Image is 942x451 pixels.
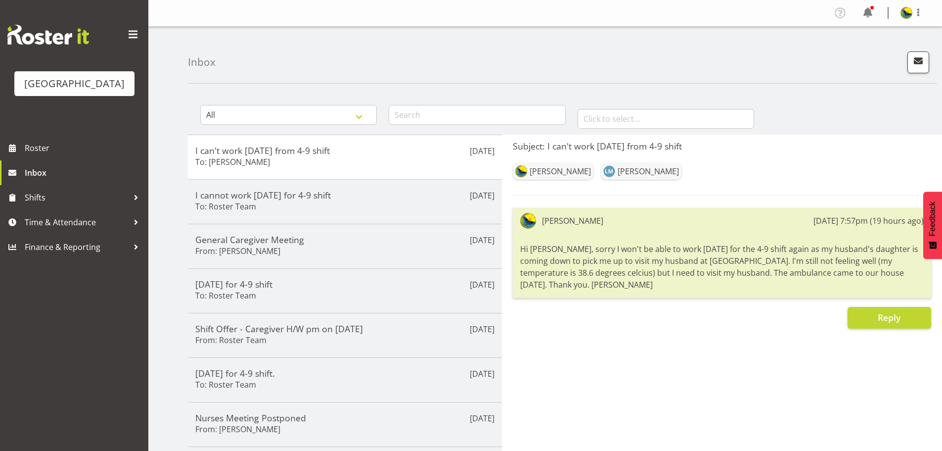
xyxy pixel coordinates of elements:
[520,241,924,293] div: Hi [PERSON_NAME], sorry I won't be able to work [DATE] for the 4-9 shift again as my husband's da...
[923,192,942,259] button: Feedback - Show survey
[618,165,679,177] div: [PERSON_NAME]
[195,157,270,167] h6: To: [PERSON_NAME]
[195,323,494,334] h5: Shift Offer - Caregiver H/W pm on [DATE]
[470,279,494,291] p: [DATE]
[470,368,494,380] p: [DATE]
[195,291,256,301] h6: To: Roster Team
[542,215,603,227] div: [PERSON_NAME]
[195,380,256,390] h6: To: Roster Team
[530,165,591,177] div: [PERSON_NAME]
[470,145,494,157] p: [DATE]
[195,201,256,211] h6: To: Roster Team
[25,141,143,155] span: Roster
[7,25,89,45] img: Rosterit website logo
[195,412,494,423] h5: Nurses Meeting Postponed
[515,165,527,177] img: gemma-hall22491374b5f274993ff8414464fec47f.png
[195,145,494,156] h5: I can't work [DATE] from 4-9 shift
[513,141,931,151] h5: Subject: I can't work [DATE] from 4-9 shift
[520,213,536,229] img: gemma-hall22491374b5f274993ff8414464fec47f.png
[928,201,937,236] span: Feedback
[470,412,494,424] p: [DATE]
[195,279,494,290] h5: [DATE] for 4-9 shift
[195,190,494,200] h5: I cannot work [DATE] for 4-9 shift
[25,215,129,230] span: Time & Attendance
[900,7,912,19] img: gemma-hall22491374b5f274993ff8414464fec47f.png
[195,335,267,345] h6: From: Roster Team
[470,323,494,335] p: [DATE]
[470,190,494,201] p: [DATE]
[195,368,494,379] h5: [DATE] for 4-9 shift.
[813,215,924,227] div: [DATE] 7:57pm (19 hours ago)
[878,311,900,323] span: Reply
[195,246,280,256] h6: From: [PERSON_NAME]
[25,240,129,254] span: Finance & Reporting
[195,424,280,434] h6: From: [PERSON_NAME]
[389,105,565,125] input: Search
[25,165,143,180] span: Inbox
[195,234,494,245] h5: General Caregiver Meeting
[188,56,216,68] h4: Inbox
[470,234,494,246] p: [DATE]
[578,109,754,129] input: Click to select...
[25,190,129,205] span: Shifts
[603,165,615,177] img: lesley-mcken2450.jpg
[24,76,125,91] div: [GEOGRAPHIC_DATA]
[848,307,931,329] button: Reply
